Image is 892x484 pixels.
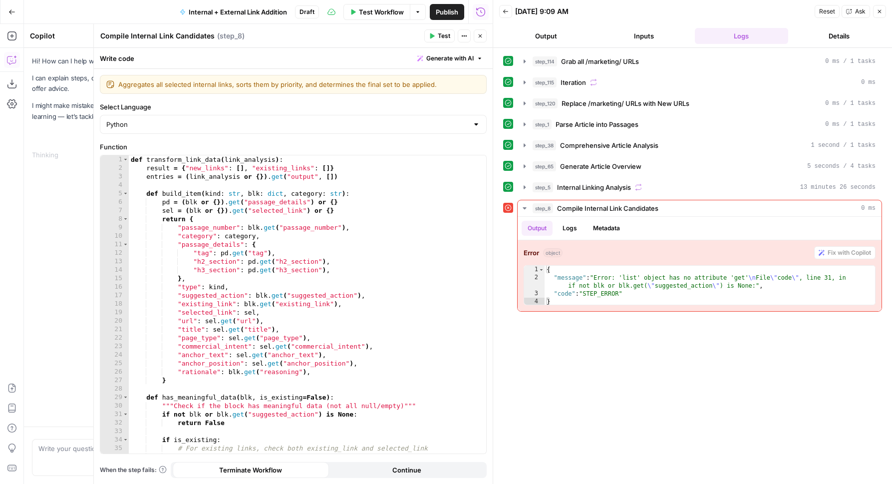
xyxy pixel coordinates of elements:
input: Python [106,119,468,129]
div: 5 [100,189,129,198]
div: 2 [100,164,129,172]
button: 0 ms / 1 tasks [518,53,882,69]
div: 11 [100,240,129,249]
div: 26 [100,368,129,376]
div: 19 [100,308,129,317]
span: Toggle code folding, rows 8 through 27 [123,215,128,223]
div: 8 [100,215,129,223]
div: 1 [100,155,129,164]
span: step_5 [533,182,553,192]
span: 0 ms [861,204,876,213]
span: 0 ms / 1 tasks [825,57,876,66]
div: 4 [524,298,545,306]
div: 1 [524,266,545,274]
button: Generate with AI [413,52,487,65]
button: Reset [815,5,840,18]
span: Replace /marketing/ URLs with New URLs [562,98,689,108]
span: Comprehensive Article Analysis [560,140,658,150]
div: 33 [100,427,129,436]
div: 18 [100,300,129,308]
span: Generate Article Overview [560,161,641,171]
div: 25 [100,359,129,368]
button: Publish [430,4,464,20]
div: 21 [100,325,129,334]
button: 1 second / 1 tasks [518,137,882,153]
span: Internal + External Link Addition [189,7,287,17]
span: 0 ms [861,78,876,87]
button: Logs [695,28,789,44]
span: Terminate Workflow [219,465,282,475]
span: Toggle code folding, rows 5 through 27 [123,189,128,198]
div: 22 [100,334,129,342]
textarea: Aggregates all selected internal links, sorts them by priority, and determines the final set to b... [118,79,480,89]
span: Draft [299,7,314,16]
button: 0 ms / 1 tasks [518,95,882,111]
span: Iteration [561,77,586,87]
p: I can explain steps, debug, write prompts, code, and offer advice. [32,73,203,94]
div: 36 [100,453,129,461]
p: Hi! How can I help with your workflow? [32,56,203,66]
div: 30 [100,402,129,410]
span: 1 second / 1 tasks [811,141,876,150]
button: Internal + External Link Addition [174,4,293,20]
div: 7 [100,206,129,215]
span: object [543,248,563,257]
button: Inputs [597,28,691,44]
div: 9 [100,223,129,232]
div: 17 [100,291,129,300]
span: Ask [855,7,866,16]
button: 0 ms [518,200,882,216]
div: 27 [100,376,129,385]
span: Publish [436,7,458,17]
label: Function [100,142,487,152]
div: 16 [100,283,129,291]
span: step_65 [533,161,556,171]
div: Write code [94,48,493,68]
span: Test [438,31,450,40]
span: ( step_8 ) [217,31,245,41]
div: ... [58,150,64,160]
span: step_114 [533,56,557,66]
div: 35 [100,444,129,453]
button: Test Workflow [343,4,410,20]
span: 0 ms / 1 tasks [825,120,876,129]
button: 0 ms / 1 tasks [518,116,882,132]
div: 31 [100,410,129,419]
button: 5 seconds / 4 tasks [518,158,882,174]
button: Output [522,221,553,236]
button: 0 ms [518,74,882,90]
span: Toggle code folding, rows 31 through 32 [123,410,128,419]
span: Compile Internal Link Candidates [557,203,658,213]
span: step_115 [533,77,557,87]
button: Fix with Copilot [814,246,876,259]
div: 14 [100,266,129,274]
span: Grab all /marketing/ URLs [561,56,639,66]
span: step_120 [533,98,558,108]
span: step_1 [533,119,552,129]
span: Toggle code folding, rows 34 through 43 [123,436,128,444]
div: 32 [100,419,129,427]
div: 15 [100,274,129,283]
strong: Error [524,248,539,258]
div: 20 [100,317,129,325]
div: 6 [100,198,129,206]
button: Metadata [587,221,626,236]
p: I might make mistakes now and then, but I’m always learning — let’s tackle it together! [32,100,203,121]
span: 0 ms / 1 tasks [825,99,876,108]
span: Internal Linking Analysis [557,182,631,192]
span: Fix with Copilot [828,248,871,257]
div: 13 [100,257,129,266]
div: 0 ms [518,217,882,311]
div: 23 [100,342,129,351]
span: step_38 [533,140,556,150]
textarea: Compile Internal Link Candidates [100,31,215,41]
div: 34 [100,436,129,444]
span: Toggle code folding, rows 29 through 49 [123,393,128,402]
span: Parse Article into Passages [556,119,638,129]
span: Toggle code folding, rows 11 through 15 [123,240,128,249]
button: Continue [329,462,485,478]
a: When the step fails: [100,466,167,475]
div: Thinking [32,150,203,160]
span: 5 seconds / 4 tasks [807,162,876,171]
div: 12 [100,249,129,257]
